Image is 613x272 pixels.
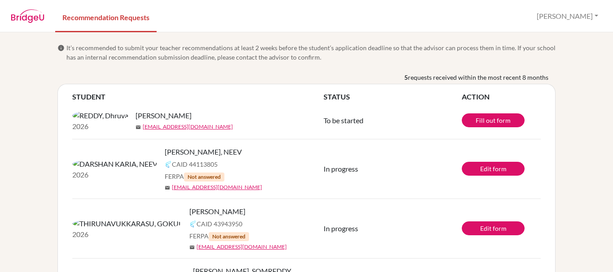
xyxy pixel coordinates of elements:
span: mail [165,185,170,190]
a: [EMAIL_ADDRESS][DOMAIN_NAME] [172,183,262,191]
span: mail [136,125,141,130]
span: [PERSON_NAME], NEEV [165,147,242,157]
p: 2026 [72,121,128,132]
span: It’s recommended to submit your teacher recommendations at least 2 weeks before the student’s app... [66,43,556,62]
th: ACTION [462,91,541,102]
img: BridgeU logo [11,9,44,23]
span: FERPA [165,172,224,181]
a: Fill out form [462,113,525,127]
span: In progress [324,224,358,233]
img: THIRUNAVUKKARASU, GOKUL [72,218,182,229]
img: DARSHAN KARIA, NEEV [72,159,158,169]
span: mail [189,245,195,250]
p: 2026 [72,169,158,180]
img: REDDY, Dhruva [72,110,128,121]
a: [EMAIL_ADDRESS][DOMAIN_NAME] [197,243,287,251]
span: In progress [324,164,358,173]
span: CAID 44113805 [172,160,218,169]
img: Common App logo [189,220,197,228]
span: info [57,44,65,52]
span: Not answered [209,232,249,241]
a: Edit form [462,162,525,176]
a: [EMAIL_ADDRESS][DOMAIN_NAME] [143,123,233,131]
th: STATUS [324,91,462,102]
span: Not answered [184,173,224,181]
span: [PERSON_NAME] [189,206,245,217]
th: STUDENT [72,91,324,102]
span: requests received within the most recent 8 months [408,73,548,82]
img: Common App logo [165,161,172,168]
span: CAID 43943950 [197,219,242,229]
b: 5 [404,73,408,82]
span: [PERSON_NAME] [136,110,192,121]
a: Recommendation Requests [55,1,157,32]
span: FERPA [189,231,249,241]
button: [PERSON_NAME] [533,8,602,25]
a: Edit form [462,221,525,235]
span: To be started [324,116,363,125]
p: 2026 [72,229,182,240]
